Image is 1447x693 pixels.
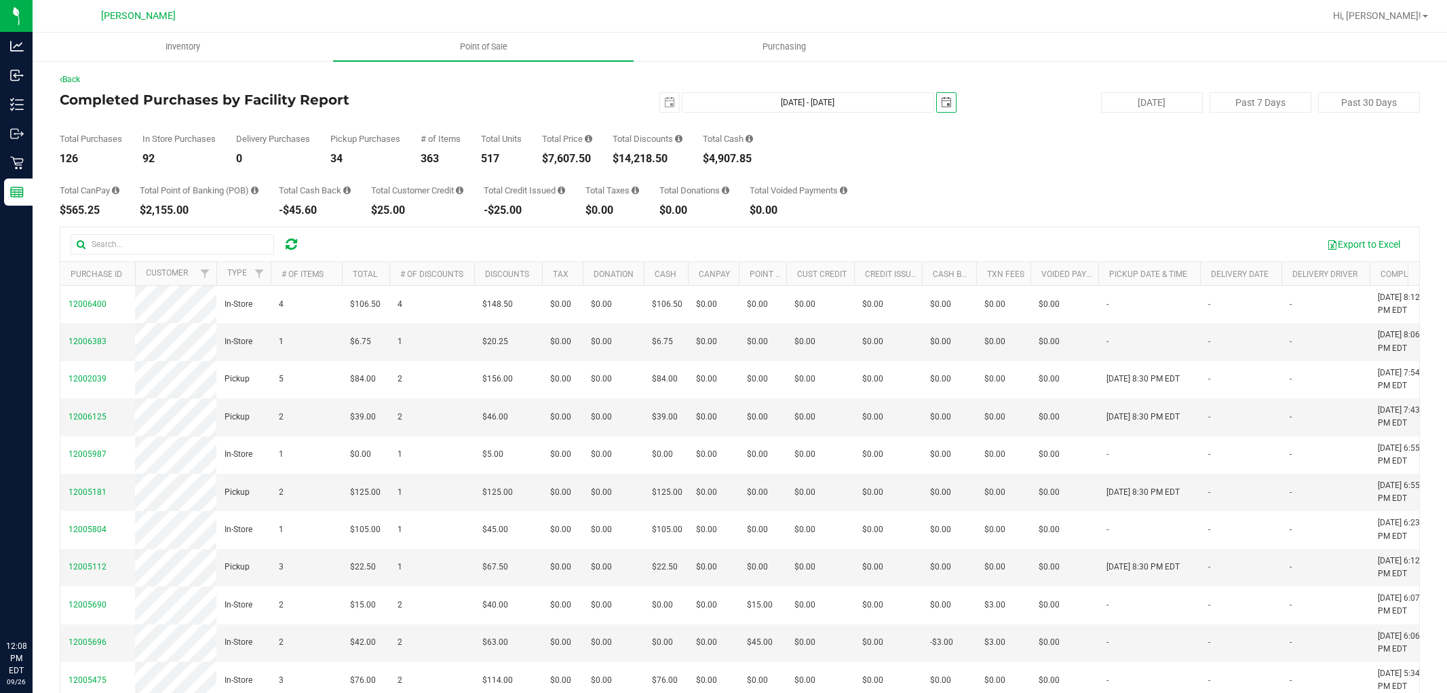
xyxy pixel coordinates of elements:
span: $156.00 [482,373,513,386]
span: $0.00 [984,448,1005,461]
span: - [1106,448,1108,461]
div: 92 [142,153,216,164]
a: Voided Payment [1041,269,1108,279]
span: $0.00 [1039,411,1060,424]
a: Delivery Driver [1292,269,1357,279]
a: # of Items [282,269,324,279]
span: 2 [398,373,402,386]
span: In-Store [225,674,252,687]
span: [DATE] 8:30 PM EDT [1106,411,1180,424]
span: $0.00 [1039,298,1060,311]
span: $0.00 [862,448,883,461]
span: 1 [398,523,402,536]
span: $0.00 [930,448,951,461]
span: $0.00 [747,486,768,499]
a: Filter [194,262,216,285]
span: [PERSON_NAME] [101,10,176,22]
div: $7,607.50 [542,153,592,164]
span: [DATE] 7:43 PM EDT [1378,404,1429,430]
a: Cash Back [933,269,978,279]
span: $0.00 [696,298,717,311]
span: $0.00 [591,448,612,461]
iframe: Resource center [14,584,54,625]
span: $0.00 [862,411,883,424]
span: $148.50 [482,298,513,311]
div: Pickup Purchases [330,134,400,143]
a: Back [60,75,80,84]
div: Total Credit Issued [484,186,565,195]
a: Type [227,268,247,278]
span: $105.00 [350,523,381,536]
div: Total Discounts [613,134,682,143]
span: $0.00 [794,523,815,536]
p: 12:08 PM EDT [6,640,26,677]
span: $0.00 [747,298,768,311]
div: $0.00 [585,205,639,216]
span: - [1290,411,1292,424]
span: - [1106,335,1108,348]
inline-svg: Retail [10,156,24,170]
span: $45.00 [482,523,508,536]
span: [DATE] 6:12 PM EDT [1378,555,1429,580]
span: $0.00 [550,298,571,311]
span: $0.00 [591,411,612,424]
span: $0.00 [652,448,673,461]
span: [DATE] 8:30 PM EDT [1106,373,1180,386]
span: $0.00 [794,636,815,649]
span: 2 [398,411,402,424]
div: $4,907.85 [703,153,753,164]
span: [DATE] 6:07 PM EDT [1378,592,1429,618]
i: Sum of the successful, non-voided payments using account credit for all purchases in the date range. [456,186,463,195]
span: $0.00 [696,523,717,536]
span: In-Store [225,599,252,612]
span: $0.00 [930,599,951,612]
span: $0.00 [696,599,717,612]
span: 12002039 [69,374,107,383]
span: 1 [398,486,402,499]
div: 363 [421,153,461,164]
div: In Store Purchases [142,134,216,143]
span: - [1290,561,1292,574]
span: $0.00 [696,411,717,424]
span: $106.50 [652,298,682,311]
span: 2 [398,674,402,687]
span: Hi, [PERSON_NAME]! [1333,10,1421,21]
div: $0.00 [750,205,847,216]
div: 126 [60,153,122,164]
span: $0.00 [862,599,883,612]
span: 12005696 [69,637,107,647]
span: $5.00 [482,448,503,461]
span: 2 [279,486,284,499]
span: $84.00 [652,373,678,386]
span: $15.00 [350,599,376,612]
a: Pickup Date & Time [1109,269,1187,279]
span: select [937,93,956,112]
span: $0.00 [930,335,951,348]
span: $0.00 [550,411,571,424]
span: 12005181 [69,487,107,497]
div: Total Units [481,134,522,143]
span: 1 [398,561,402,574]
span: 2 [279,636,284,649]
span: $0.00 [794,298,815,311]
div: Total Taxes [585,186,639,195]
span: 2 [398,636,402,649]
span: 12005804 [69,525,107,534]
a: Completed At [1381,269,1439,279]
span: $125.00 [482,486,513,499]
span: 2 [279,411,284,424]
inline-svg: Inventory [10,98,24,111]
span: $0.00 [862,486,883,499]
span: $0.00 [984,298,1005,311]
span: $0.00 [984,486,1005,499]
span: [DATE] 8:30 PM EDT [1106,486,1180,499]
span: 1 [279,523,284,536]
span: [DATE] 7:54 PM EDT [1378,367,1429,392]
span: $0.00 [1039,636,1060,649]
span: Pickup [225,486,250,499]
span: $0.00 [652,636,673,649]
span: Point of Sale [442,41,526,53]
span: $40.00 [482,599,508,612]
span: $0.00 [1039,599,1060,612]
span: 12006383 [69,337,107,346]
